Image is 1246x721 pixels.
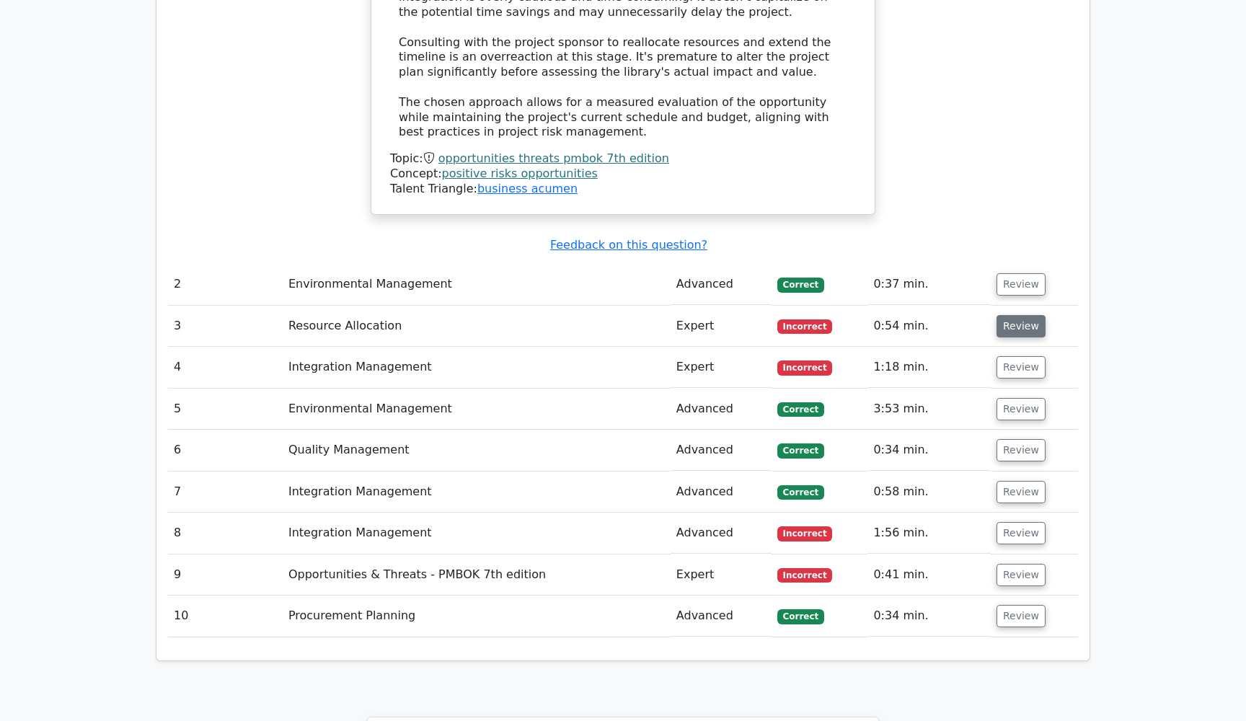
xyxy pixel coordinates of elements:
[283,554,671,596] td: Opportunities & Threats - PMBOK 7th edition
[867,472,991,513] td: 0:58 min.
[671,596,772,637] td: Advanced
[671,513,772,554] td: Advanced
[777,568,833,583] span: Incorrect
[168,389,283,430] td: 5
[390,167,856,182] div: Concept:
[777,402,824,417] span: Correct
[442,167,598,180] a: positive risks opportunities
[168,347,283,388] td: 4
[777,319,833,334] span: Incorrect
[283,596,671,637] td: Procurement Planning
[777,278,824,292] span: Correct
[283,472,671,513] td: Integration Management
[997,481,1046,503] button: Review
[283,389,671,430] td: Environmental Management
[867,264,991,305] td: 0:37 min.
[168,472,283,513] td: 7
[867,347,991,388] td: 1:18 min.
[997,605,1046,627] button: Review
[997,439,1046,461] button: Review
[777,360,833,375] span: Incorrect
[777,526,833,541] span: Incorrect
[168,306,283,347] td: 3
[550,238,707,252] a: Feedback on this question?
[283,264,671,305] td: Environmental Management
[671,389,772,430] td: Advanced
[867,554,991,596] td: 0:41 min.
[438,151,669,165] a: opportunities threats pmbok 7th edition
[477,182,578,195] a: business acumen
[867,513,991,554] td: 1:56 min.
[283,513,671,554] td: Integration Management
[671,554,772,596] td: Expert
[283,430,671,471] td: Quality Management
[777,609,824,624] span: Correct
[997,315,1046,337] button: Review
[671,306,772,347] td: Expert
[997,522,1046,544] button: Review
[671,347,772,388] td: Expert
[283,347,671,388] td: Integration Management
[997,564,1046,586] button: Review
[168,554,283,596] td: 9
[867,389,991,430] td: 3:53 min.
[997,398,1046,420] button: Review
[997,273,1046,296] button: Review
[283,306,671,347] td: Resource Allocation
[997,356,1046,379] button: Review
[671,264,772,305] td: Advanced
[168,513,283,554] td: 8
[867,306,991,347] td: 0:54 min.
[867,596,991,637] td: 0:34 min.
[168,264,283,305] td: 2
[168,430,283,471] td: 6
[777,485,824,500] span: Correct
[390,151,856,196] div: Talent Triangle:
[671,430,772,471] td: Advanced
[671,472,772,513] td: Advanced
[168,596,283,637] td: 10
[867,430,991,471] td: 0:34 min.
[777,443,824,458] span: Correct
[390,151,856,167] div: Topic:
